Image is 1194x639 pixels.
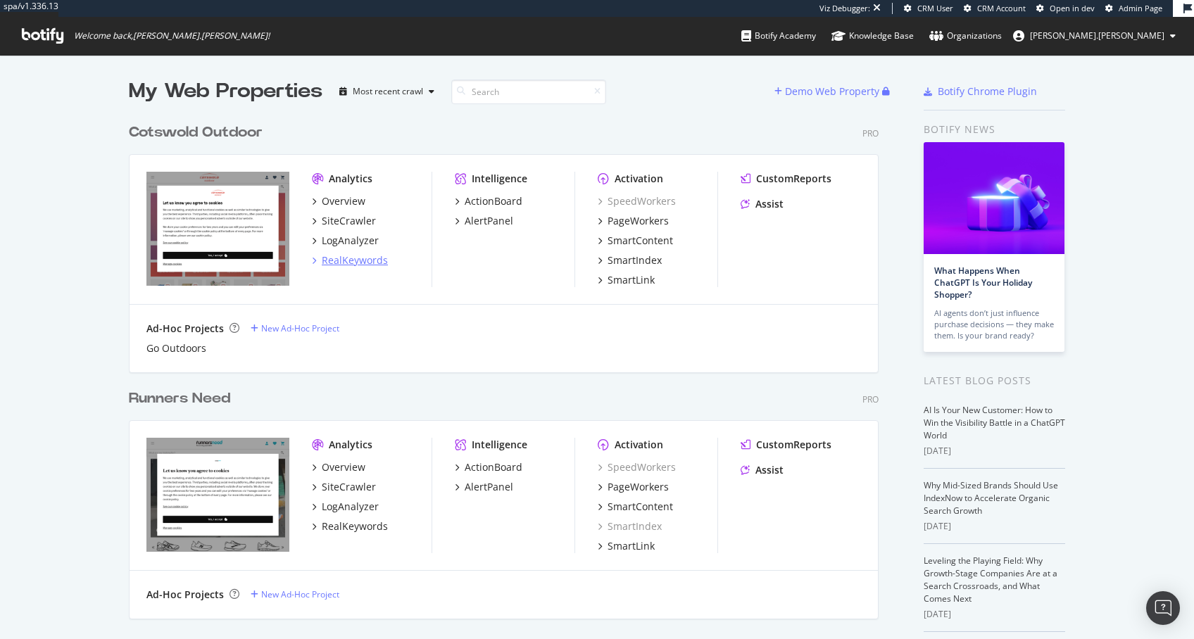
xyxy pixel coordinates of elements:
div: Botify news [924,122,1065,137]
div: Latest Blog Posts [924,373,1065,388]
div: Knowledge Base [831,29,914,43]
div: Overview [322,460,365,474]
img: https://www.runnersneed.com/ [146,438,289,552]
a: Organizations [929,17,1002,55]
div: Intelligence [472,438,527,452]
div: SmartContent [608,234,673,248]
a: Go Outdoors [146,341,206,355]
div: Analytics [329,172,372,186]
a: Admin Page [1105,3,1162,14]
div: SiteCrawler [322,480,376,494]
div: SmartLink [608,273,655,287]
div: CustomReports [756,438,831,452]
div: LogAnalyzer [322,500,379,514]
a: Assist [741,197,784,211]
div: Pro [862,127,879,139]
button: Demo Web Property [774,80,882,103]
div: AlertPanel [465,214,513,228]
div: [DATE] [924,445,1065,457]
a: SiteCrawler [312,480,376,494]
div: Ad-Hoc Projects [146,322,224,336]
button: Most recent crawl [334,80,440,103]
div: [DATE] [924,520,1065,533]
a: Cotswold Outdoor [129,122,268,143]
div: ActionBoard [465,194,522,208]
div: Viz Debugger: [819,3,870,14]
a: New Ad-Hoc Project [251,322,339,334]
div: My Web Properties [129,77,322,106]
img: What Happens When ChatGPT Is Your Holiday Shopper? [924,142,1064,254]
a: CustomReports [741,172,831,186]
div: New Ad-Hoc Project [261,588,339,600]
a: SiteCrawler [312,214,376,228]
div: AI agents don’t just influence purchase decisions — they make them. Is your brand ready? [934,308,1054,341]
div: Organizations [929,29,1002,43]
a: SmartLink [598,273,655,287]
span: Welcome back, [PERSON_NAME].[PERSON_NAME] ! [74,30,270,42]
div: ActionBoard [465,460,522,474]
div: RealKeywords [322,253,388,267]
span: CRM Account [977,3,1026,13]
span: Admin Page [1119,3,1162,13]
a: AI Is Your New Customer: How to Win the Visibility Battle in a ChatGPT World [924,404,1065,441]
div: LogAnalyzer [322,234,379,248]
a: SmartIndex [598,519,662,533]
a: AlertPanel [455,480,513,494]
a: Demo Web Property [774,85,882,97]
div: Demo Web Property [785,84,879,99]
a: CRM User [904,3,953,14]
a: LogAnalyzer [312,500,379,514]
button: [PERSON_NAME].[PERSON_NAME] [1002,25,1187,47]
a: New Ad-Hoc Project [251,588,339,600]
div: CustomReports [756,172,831,186]
a: Why Mid-Sized Brands Should Use IndexNow to Accelerate Organic Search Growth [924,479,1058,517]
a: RealKeywords [312,519,388,533]
a: RealKeywords [312,253,388,267]
a: Assist [741,463,784,477]
a: AlertPanel [455,214,513,228]
a: Leveling the Playing Field: Why Growth-Stage Companies Are at a Search Crossroads, and What Comes... [924,555,1057,605]
div: SmartContent [608,500,673,514]
div: Intelligence [472,172,527,186]
div: Cotswold Outdoor [129,122,263,143]
a: Botify Academy [741,17,816,55]
div: Analytics [329,438,372,452]
a: SmartContent [598,500,673,514]
a: Botify Chrome Plugin [924,84,1037,99]
div: SiteCrawler [322,214,376,228]
div: Assist [755,463,784,477]
a: ActionBoard [455,194,522,208]
div: [DATE] [924,608,1065,621]
a: LogAnalyzer [312,234,379,248]
div: PageWorkers [608,214,669,228]
img: https://www.cotswoldoutdoor.com [146,172,289,286]
div: Runners Need [129,388,230,409]
span: Open in dev [1050,3,1095,13]
div: SpeedWorkers [598,460,676,474]
div: Most recent crawl [353,87,423,96]
a: ActionBoard [455,460,522,474]
a: SpeedWorkers [598,194,676,208]
span: CRM User [917,3,953,13]
a: SmartContent [598,234,673,248]
a: SmartIndex [598,253,662,267]
div: SmartIndex [608,253,662,267]
div: Botify Academy [741,29,816,43]
div: New Ad-Hoc Project [261,322,339,334]
a: CustomReports [741,438,831,452]
div: Pro [862,393,879,405]
div: Activation [615,172,663,186]
div: Open Intercom Messenger [1146,591,1180,625]
a: Open in dev [1036,3,1095,14]
span: alex.johnson [1030,30,1164,42]
a: Overview [312,194,365,208]
div: PageWorkers [608,480,669,494]
a: SmartLink [598,539,655,553]
a: What Happens When ChatGPT Is Your Holiday Shopper? [934,265,1032,300]
div: AlertPanel [465,480,513,494]
div: Assist [755,197,784,211]
a: Runners Need [129,388,236,409]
